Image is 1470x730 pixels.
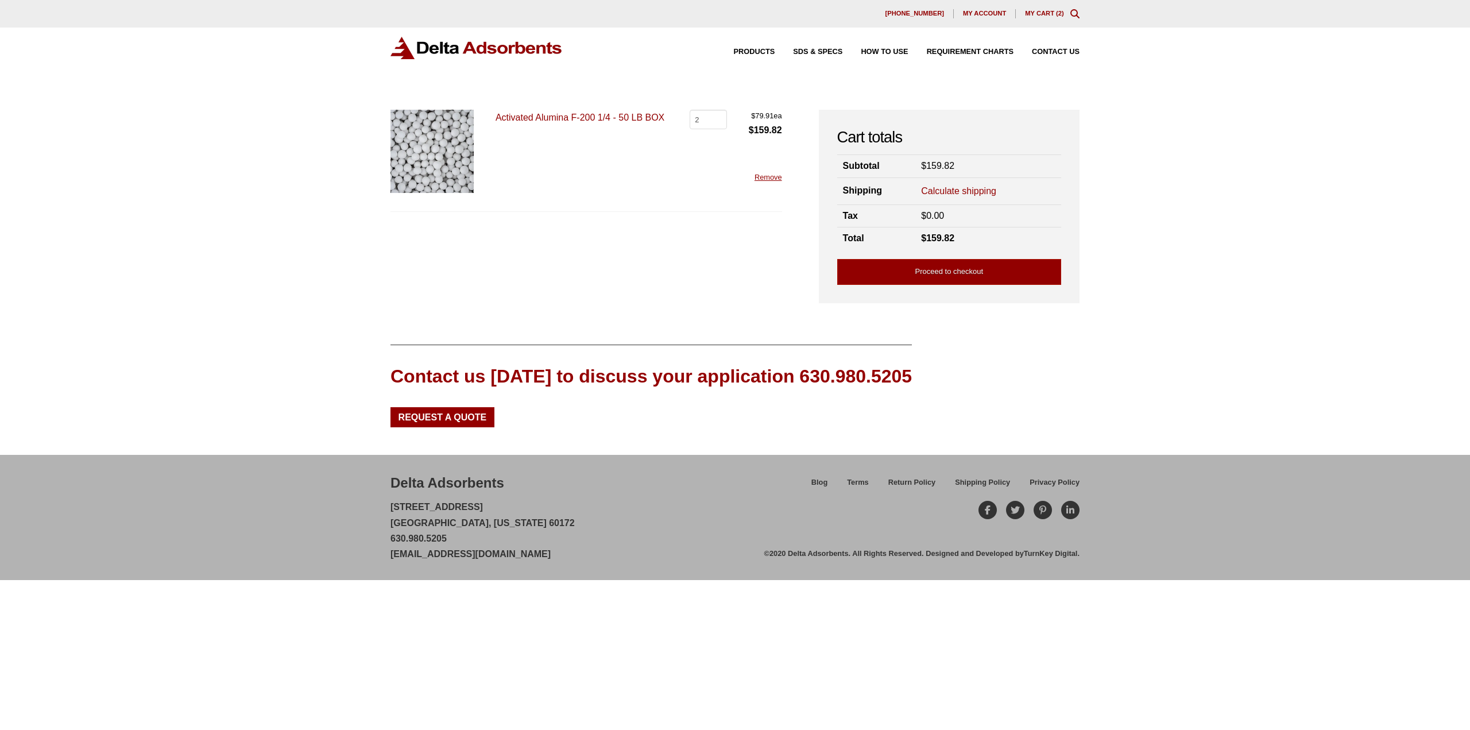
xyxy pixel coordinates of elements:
th: Shipping [837,177,916,204]
span: Shipping Policy [955,479,1010,486]
div: Delta Adsorbents [390,473,504,493]
span: How to Use [861,48,908,56]
span: $ [921,161,926,171]
div: ©2020 Delta Adsorbents. All Rights Reserved. Designed and Developed by . [764,549,1080,559]
bdi: 159.82 [749,125,782,135]
th: Tax [837,205,916,227]
a: Request a Quote [390,407,494,427]
span: Request a Quote [399,413,487,422]
img: Activated Alumina F-200 1/4 - 50 LB BOX [390,110,474,193]
a: My account [954,9,1016,18]
a: Shipping Policy [945,476,1020,496]
a: My Cart (2) [1025,10,1064,17]
a: Terms [837,476,878,496]
bdi: 0.00 [921,211,944,221]
div: Contact us [DATE] to discuss your application 630.980.5205 [390,364,912,389]
span: Blog [811,479,827,486]
a: Products [715,48,775,56]
a: Blog [802,476,837,496]
span: Requirement Charts [927,48,1013,56]
bdi: 159.82 [921,233,954,243]
span: Products [734,48,775,56]
a: Contact Us [1013,48,1080,56]
a: SDS & SPECS [775,48,842,56]
a: Privacy Policy [1020,476,1080,496]
input: Product quantity [690,110,727,129]
span: 2 [1058,10,1062,17]
span: $ [921,211,926,221]
span: ea [749,110,782,122]
a: Requirement Charts [908,48,1013,56]
span: SDS & SPECS [793,48,842,56]
img: Delta Adsorbents [390,37,563,59]
th: Total [837,227,916,250]
th: Subtotal [837,155,916,177]
a: Return Policy [879,476,946,496]
span: Return Policy [888,479,936,486]
div: Toggle Modal Content [1070,9,1080,18]
span: Contact Us [1032,48,1080,56]
a: Proceed to checkout [837,259,1061,285]
a: [EMAIL_ADDRESS][DOMAIN_NAME] [390,549,551,559]
span: My account [963,10,1006,17]
a: Activated Alumina F-200 1/4 - 50 LB BOX [496,113,664,122]
a: Calculate shipping [921,185,996,198]
span: Terms [847,479,868,486]
bdi: 159.82 [921,161,954,171]
a: TurnKey Digital [1024,549,1078,558]
bdi: 79.91 [751,111,773,120]
a: Remove this item [755,173,782,181]
a: [PHONE_NUMBER] [876,9,954,18]
span: Privacy Policy [1030,479,1080,486]
span: $ [749,125,754,135]
span: [PHONE_NUMBER] [885,10,944,17]
h2: Cart totals [837,128,1061,147]
p: [STREET_ADDRESS] [GEOGRAPHIC_DATA], [US_STATE] 60172 630.980.5205 [390,499,575,562]
a: How to Use [842,48,908,56]
span: $ [921,233,926,243]
span: $ [751,111,755,120]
